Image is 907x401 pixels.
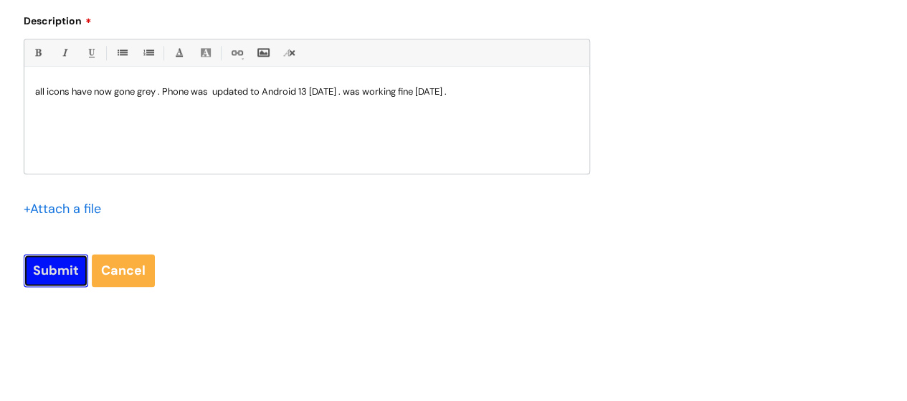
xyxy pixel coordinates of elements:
a: Remove formatting (Ctrl-\) [280,44,298,62]
a: Italic (Ctrl-I) [55,44,73,62]
a: Back Color [196,44,214,62]
input: Submit [24,254,88,287]
p: all icons have now gone grey . Phone was updated to Android 13 [DATE] . was working fine [DATE] . [35,85,579,98]
a: 1. Ordered List (Ctrl-Shift-8) [139,44,157,62]
a: • Unordered List (Ctrl-Shift-7) [113,44,130,62]
a: Font Color [170,44,188,62]
a: Underline(Ctrl-U) [82,44,100,62]
a: Cancel [92,254,155,287]
span: + [24,200,30,217]
div: Attach a file [24,197,110,220]
label: Description [24,10,590,27]
a: Link [227,44,245,62]
a: Bold (Ctrl-B) [29,44,47,62]
a: Insert Image... [254,44,272,62]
